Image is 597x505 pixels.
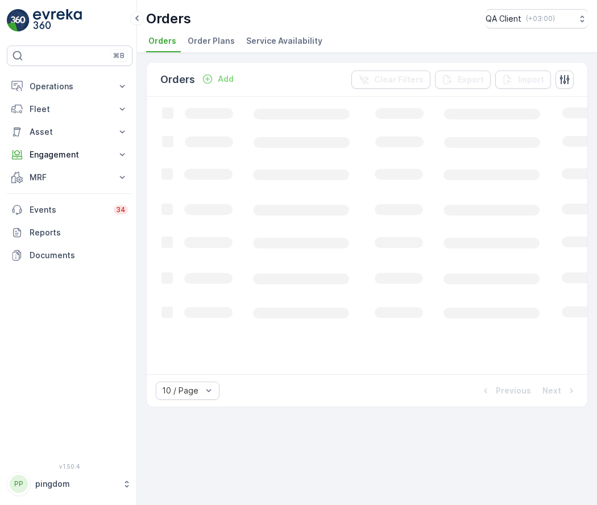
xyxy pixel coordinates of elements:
[30,149,110,160] p: Engagement
[146,10,191,28] p: Orders
[188,35,235,47] span: Order Plans
[526,14,555,23] p: ( +03:00 )
[148,35,176,47] span: Orders
[116,205,126,214] p: 34
[541,384,578,398] button: Next
[7,75,132,98] button: Operations
[113,51,125,60] p: ⌘B
[7,121,132,143] button: Asset
[479,384,532,398] button: Previous
[7,472,132,496] button: PPpingdom
[30,227,128,238] p: Reports
[30,81,110,92] p: Operations
[33,9,82,32] img: logo_light-DOdMpM7g.png
[435,71,491,89] button: Export
[7,98,132,121] button: Fleet
[458,74,484,85] p: Export
[7,166,132,189] button: MRF
[7,198,132,221] a: Events34
[30,104,110,115] p: Fleet
[35,478,117,490] p: pingdom
[7,244,132,267] a: Documents
[486,13,521,24] p: QA Client
[495,71,551,89] button: Import
[218,73,234,85] p: Add
[30,126,110,138] p: Asset
[486,9,588,28] button: QA Client(+03:00)
[7,221,132,244] a: Reports
[7,9,30,32] img: logo
[30,250,128,261] p: Documents
[7,143,132,166] button: Engagement
[10,475,28,493] div: PP
[542,385,561,396] p: Next
[197,72,238,86] button: Add
[374,74,424,85] p: Clear Filters
[351,71,430,89] button: Clear Filters
[160,72,195,88] p: Orders
[246,35,322,47] span: Service Availability
[7,463,132,470] span: v 1.50.4
[496,385,531,396] p: Previous
[30,172,110,183] p: MRF
[30,204,107,216] p: Events
[518,74,544,85] p: Import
